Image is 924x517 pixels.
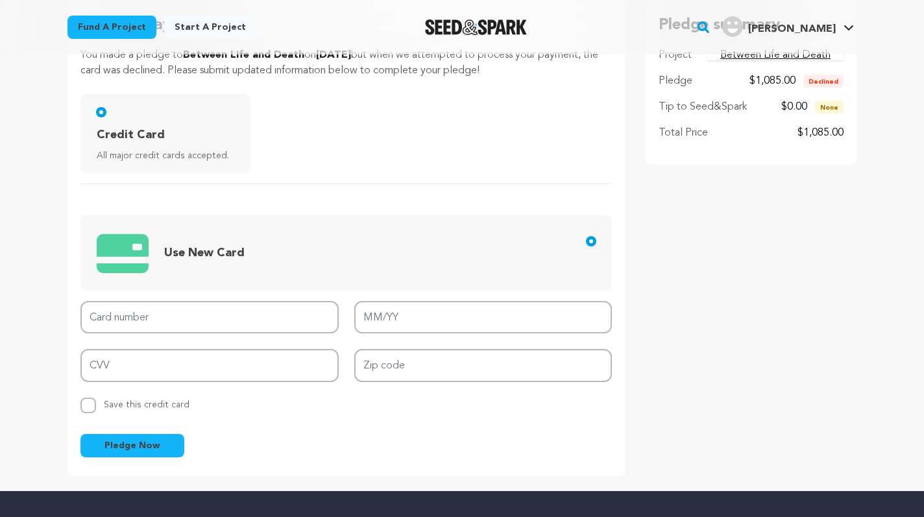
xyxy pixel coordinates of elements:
[720,14,857,41] span: Jorge M.'s Profile
[67,16,156,39] a: Fund a project
[659,73,692,89] p: Pledge
[781,102,807,112] span: $0.00
[80,434,184,457] button: Pledge Now
[316,50,351,60] span: [DATE]
[164,16,256,39] a: Start a project
[80,349,339,382] input: CVV
[720,14,857,37] a: Jorge M.'s Profile
[80,301,339,334] input: Card number
[97,226,149,280] img: credit card icons
[722,16,836,37] div: Jorge M.'s Profile
[749,76,796,86] span: $1,085.00
[659,125,708,141] p: Total Price
[354,349,613,382] input: Zip code
[659,99,747,115] p: Tip to Seed&Spark
[748,24,836,34] span: [PERSON_NAME]
[183,50,304,60] span: Between Life and Death
[425,19,527,35] a: Seed&Spark Homepage
[659,47,692,63] p: Project
[722,16,743,37] img: user.png
[354,301,613,334] input: MM/YY
[803,75,844,88] span: Declined
[80,47,612,78] p: You made a pledge to on but when we attempted to process your payment, the card was declined. Ple...
[815,101,844,114] span: None
[164,247,245,259] span: Use New Card
[104,439,160,452] span: Pledge Now
[797,125,844,141] p: $1,085.00
[104,395,189,409] span: Save this credit card
[707,50,844,60] a: Between Life and Death
[97,149,239,162] span: All major credit cards accepted.
[425,19,527,35] img: Seed&Spark Logo Dark Mode
[97,126,165,144] span: Credit Card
